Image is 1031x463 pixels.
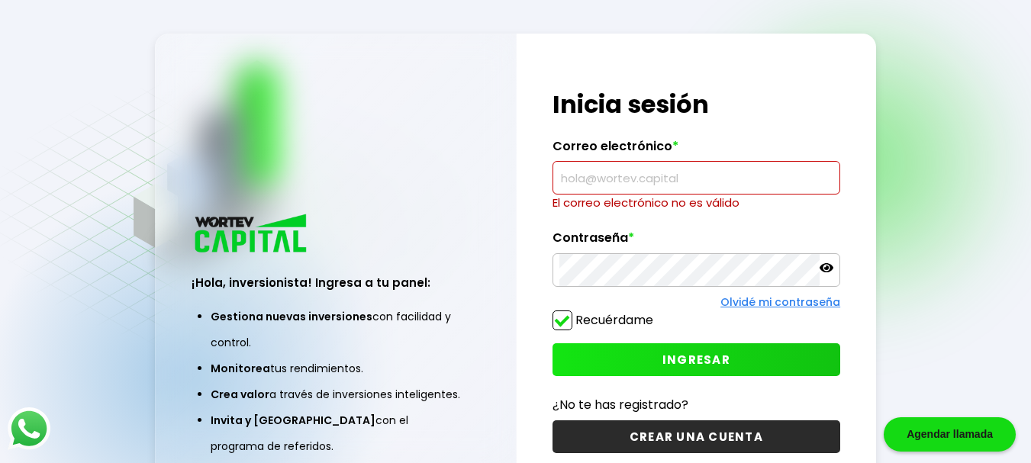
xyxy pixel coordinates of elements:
img: logos_whatsapp-icon.242b2217.svg [8,407,50,450]
p: ¿No te has registrado? [553,395,840,414]
span: INGRESAR [662,352,730,368]
h3: ¡Hola, inversionista! Ingresa a tu panel: [192,274,480,291]
label: Contraseña [553,230,840,253]
a: Olvidé mi contraseña [720,294,840,310]
li: a través de inversiones inteligentes. [211,381,461,407]
label: Correo electrónico [553,139,840,162]
span: Invita y [GEOGRAPHIC_DATA] [211,413,375,428]
label: Recuérdame [575,311,653,329]
li: tus rendimientos. [211,355,461,381]
span: Crea valor [211,387,269,402]
span: Gestiona nuevas inversiones [211,309,372,324]
img: logo_wortev_capital [192,212,312,257]
input: hola@wortev.capital [559,162,833,194]
h1: Inicia sesión [553,86,840,123]
li: con facilidad y control. [211,304,461,355]
button: CREAR UNA CUENTA [553,420,840,453]
div: Agendar llamada [884,417,1016,452]
li: con el programa de referidos. [211,407,461,459]
button: INGRESAR [553,343,840,376]
a: ¿No te has registrado?CREAR UNA CUENTA [553,395,840,453]
p: El correo electrónico no es válido [553,195,840,211]
span: Monitorea [211,361,270,376]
